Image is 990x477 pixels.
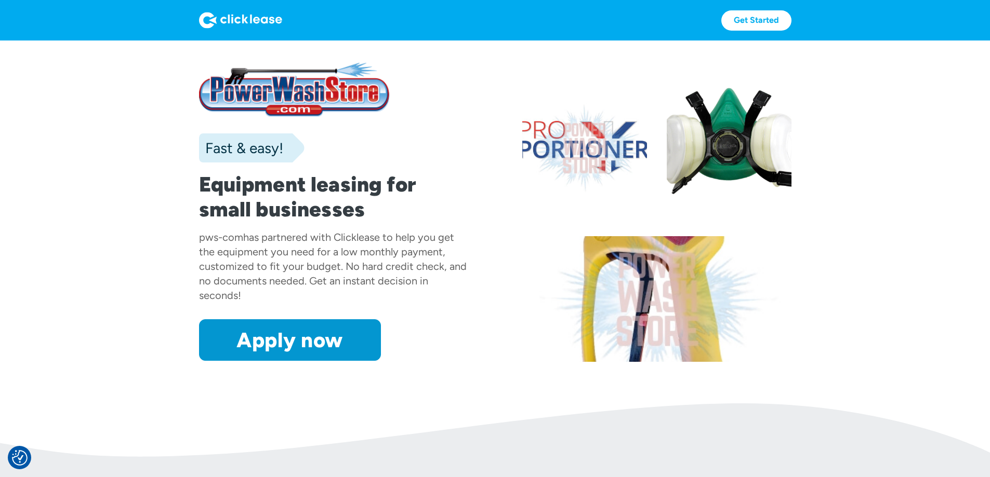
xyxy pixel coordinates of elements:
a: Apply now [199,319,381,361]
div: Fast & easy! [199,138,283,158]
button: Consent Preferences [12,450,28,466]
h1: Equipment leasing for small businesses [199,172,468,222]
img: Logo [199,12,282,29]
a: Get Started [721,10,791,31]
div: pws-com [199,231,243,243]
img: Revisit consent button [12,450,28,466]
div: has partnered with Clicklease to help you get the equipment you need for a low monthly payment, c... [199,231,467,302]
